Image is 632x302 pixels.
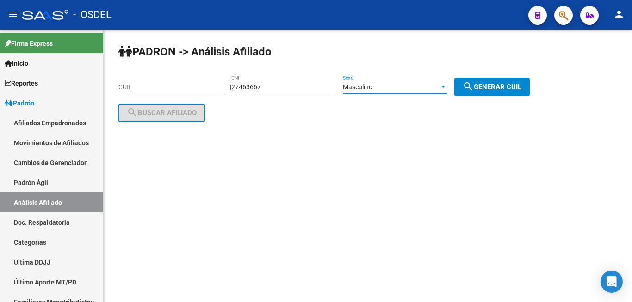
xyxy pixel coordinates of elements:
[5,58,28,68] span: Inicio
[463,83,521,91] span: Generar CUIL
[127,109,197,117] span: Buscar afiliado
[73,5,112,25] span: - OSDEL
[7,9,19,20] mat-icon: menu
[601,271,623,293] div: Open Intercom Messenger
[118,45,272,58] strong: PADRON -> Análisis Afiliado
[118,104,205,122] button: Buscar afiliado
[127,107,138,118] mat-icon: search
[5,78,38,88] span: Reportes
[5,98,34,108] span: Padrón
[5,38,53,49] span: Firma Express
[454,78,530,96] button: Generar CUIL
[463,81,474,92] mat-icon: search
[230,83,537,91] div: |
[613,9,625,20] mat-icon: person
[343,83,372,91] span: Masculino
